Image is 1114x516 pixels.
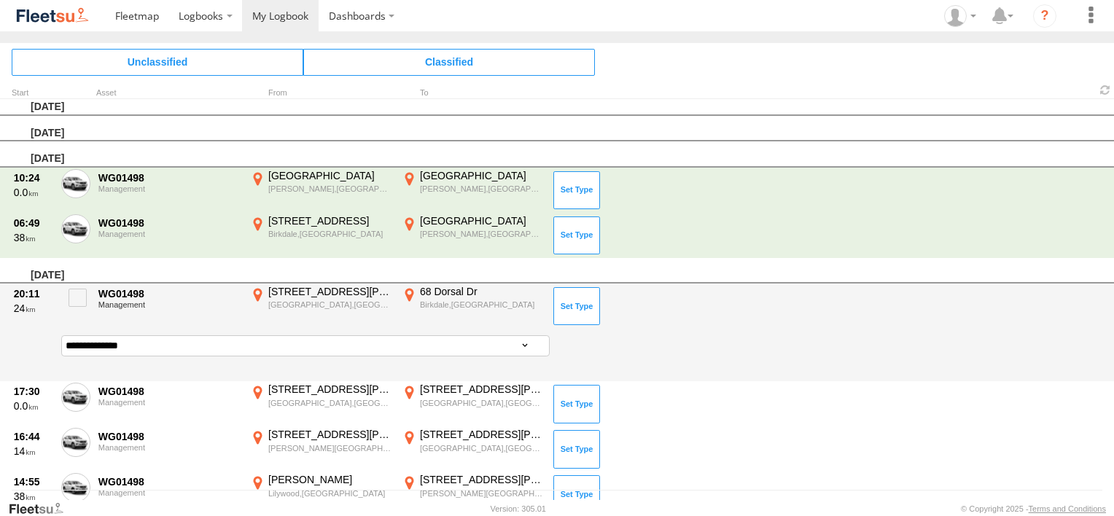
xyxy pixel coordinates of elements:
[98,385,240,398] div: WG01498
[14,216,53,230] div: 06:49
[400,383,545,425] label: Click to View Event Location
[1029,504,1106,513] a: Terms and Conditions
[420,383,543,396] div: [STREET_ADDRESS][PERSON_NAME]
[98,398,240,407] div: Management
[268,184,392,194] div: [PERSON_NAME],[GEOGRAPHIC_DATA]
[400,428,545,470] label: Click to View Event Location
[268,285,392,298] div: [STREET_ADDRESS][PERSON_NAME]
[14,302,53,315] div: 24
[268,428,392,441] div: [STREET_ADDRESS][PERSON_NAME]
[491,504,546,513] div: Version: 305.01
[268,214,392,227] div: [STREET_ADDRESS]
[98,488,240,497] div: Management
[14,171,53,184] div: 10:24
[14,186,53,199] div: 0.0
[96,90,242,97] div: Asset
[961,504,1106,513] div: © Copyright 2025 -
[553,385,600,423] button: Click to Set
[98,287,240,300] div: WG01498
[268,300,392,310] div: [GEOGRAPHIC_DATA],[GEOGRAPHIC_DATA]
[420,229,543,239] div: [PERSON_NAME],[GEOGRAPHIC_DATA]
[248,473,394,515] label: Click to View Event Location
[268,473,392,486] div: [PERSON_NAME]
[14,385,53,398] div: 17:30
[268,398,392,408] div: [GEOGRAPHIC_DATA],[GEOGRAPHIC_DATA]
[14,287,53,300] div: 20:11
[12,49,303,75] span: Click to view Unclassified Trips
[248,428,394,470] label: Click to View Event Location
[420,169,543,182] div: [GEOGRAPHIC_DATA]
[400,473,545,515] label: Click to View Event Location
[553,475,600,513] button: Click to Set
[14,430,53,443] div: 16:44
[420,300,543,310] div: Birkdale,[GEOGRAPHIC_DATA]
[248,285,394,327] label: Click to View Event Location
[248,90,394,97] div: From
[98,230,240,238] div: Management
[1033,4,1056,28] i: ?
[12,90,55,97] div: Click to Sort
[400,285,545,327] label: Click to View Event Location
[420,398,543,408] div: [GEOGRAPHIC_DATA],[GEOGRAPHIC_DATA]
[400,214,545,257] label: Click to View Event Location
[98,300,240,309] div: Management
[15,6,90,26] img: fleetsu-logo-horizontal.svg
[8,501,75,516] a: Visit our Website
[14,445,53,458] div: 14
[420,184,543,194] div: [PERSON_NAME],[GEOGRAPHIC_DATA]
[303,49,595,75] span: Click to view Classified Trips
[98,216,240,230] div: WG01498
[14,399,53,413] div: 0.0
[1097,83,1114,97] span: Refresh
[268,383,392,396] div: [STREET_ADDRESS][PERSON_NAME]
[98,443,240,452] div: Management
[553,171,600,209] button: Click to Set
[420,428,543,441] div: [STREET_ADDRESS][PERSON_NAME]
[268,169,392,182] div: [GEOGRAPHIC_DATA]
[553,216,600,254] button: Click to Set
[248,169,394,211] label: Click to View Event Location
[14,231,53,244] div: 38
[14,475,53,488] div: 14:55
[400,90,545,97] div: To
[420,488,543,499] div: [PERSON_NAME][GEOGRAPHIC_DATA][PERSON_NAME],[GEOGRAPHIC_DATA]
[248,383,394,425] label: Click to View Event Location
[98,171,240,184] div: WG01498
[268,443,392,453] div: [PERSON_NAME][GEOGRAPHIC_DATA][PERSON_NAME],[GEOGRAPHIC_DATA]
[420,214,543,227] div: [GEOGRAPHIC_DATA]
[268,488,392,499] div: Lilywood,[GEOGRAPHIC_DATA]
[400,169,545,211] label: Click to View Event Location
[14,490,53,503] div: 38
[553,287,600,325] button: Click to Set
[248,214,394,257] label: Click to View Event Location
[420,285,543,298] div: 68 Dorsal Dr
[268,229,392,239] div: Birkdale,[GEOGRAPHIC_DATA]
[420,443,543,453] div: [GEOGRAPHIC_DATA],[GEOGRAPHIC_DATA]
[98,184,240,193] div: Management
[553,430,600,468] button: Click to Set
[98,430,240,443] div: WG01498
[420,473,543,486] div: [STREET_ADDRESS][PERSON_NAME]
[98,475,240,488] div: WG01498
[939,5,981,27] div: Darren Wakley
